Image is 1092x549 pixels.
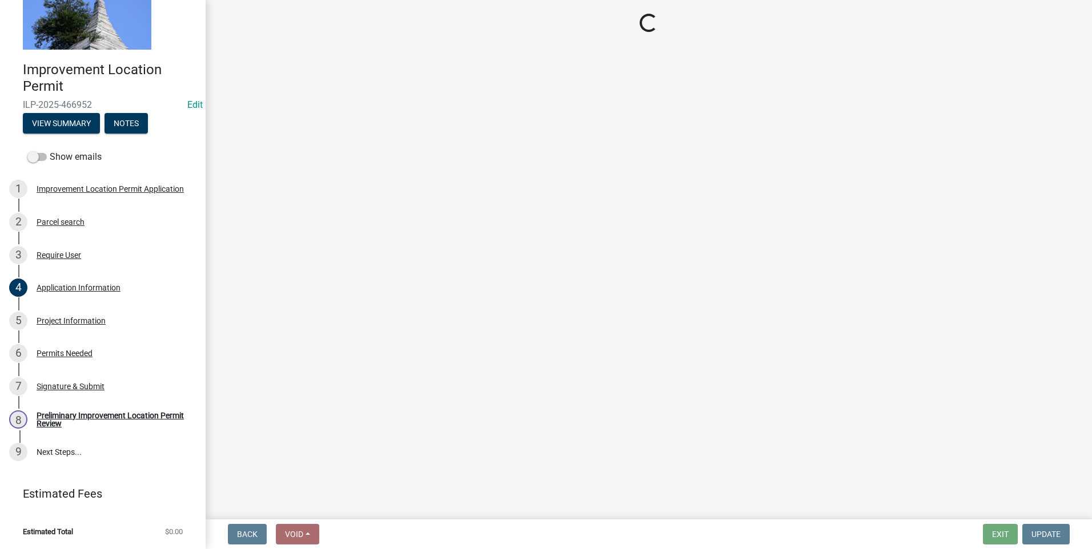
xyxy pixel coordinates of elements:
div: 4 [9,278,27,297]
h4: Improvement Location Permit [23,62,196,95]
div: 1 [9,180,27,198]
div: Application Information [37,284,121,292]
a: Edit [187,99,203,110]
div: Require User [37,251,81,259]
div: Improvement Location Permit Application [37,185,184,193]
span: Estimated Total [23,528,73,535]
span: Void [285,530,303,539]
div: 8 [9,410,27,429]
div: 2 [9,213,27,231]
wm-modal-confirm: Summary [23,119,100,128]
span: Back [237,530,258,539]
span: $0.00 [165,528,183,535]
wm-modal-confirm: Edit Application Number [187,99,203,110]
button: Notes [105,113,148,134]
div: Permits Needed [37,349,93,357]
div: 5 [9,312,27,330]
button: Void [276,524,319,544]
div: Preliminary Improvement Location Permit Review [37,411,187,427]
div: 7 [9,377,27,395]
a: Estimated Fees [9,482,187,505]
wm-modal-confirm: Notes [105,119,148,128]
button: Update [1022,524,1070,544]
div: 9 [9,443,27,461]
span: ILP-2025-466952 [23,99,183,110]
div: Project Information [37,317,106,325]
button: Back [228,524,267,544]
div: 3 [9,246,27,264]
button: Exit [983,524,1018,544]
div: 6 [9,344,27,362]
div: Parcel search [37,218,85,226]
button: View Summary [23,113,100,134]
div: Signature & Submit [37,382,105,390]
label: Show emails [27,150,102,164]
span: Update [1031,530,1061,539]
